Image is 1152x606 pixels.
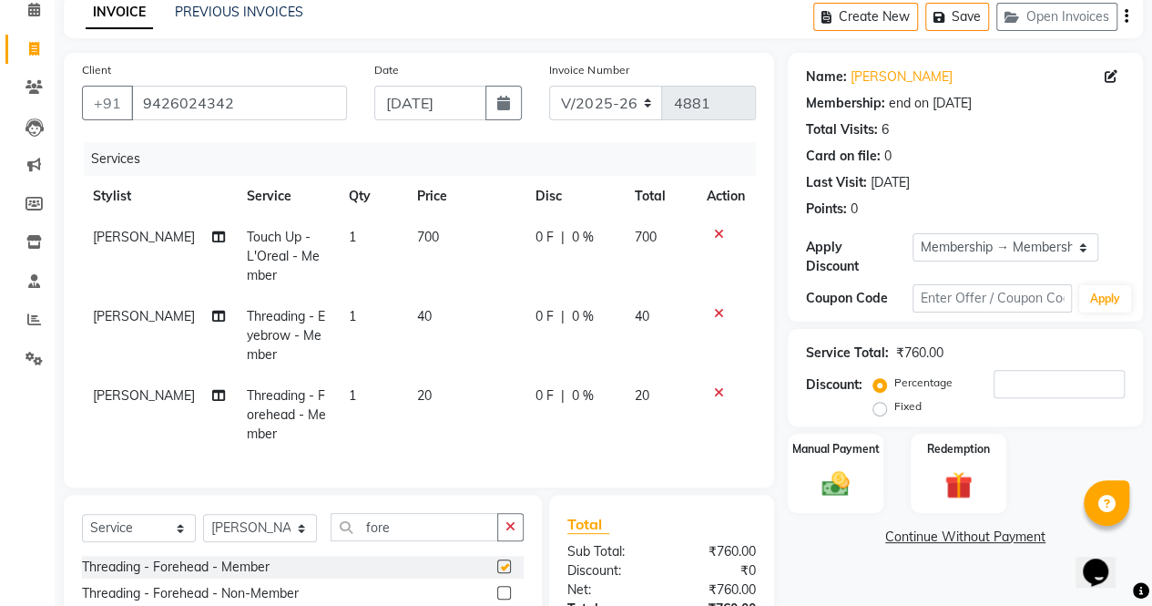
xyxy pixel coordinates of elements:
span: [PERSON_NAME] [93,308,195,324]
span: 20 [634,387,648,404]
div: Name: [806,67,847,87]
div: Discount: [806,375,862,395]
div: Membership: [806,94,885,113]
img: _gift.svg [936,468,981,502]
span: | [561,307,565,326]
span: 20 [417,387,432,404]
span: 40 [634,308,648,324]
input: Search by Name/Mobile/Email/Code [131,86,347,120]
th: Disc [525,176,623,217]
span: 1 [349,308,356,324]
div: Points: [806,200,847,219]
div: ₹0 [661,561,770,580]
div: [DATE] [871,173,910,192]
span: 0 F [535,386,554,406]
span: [PERSON_NAME] [93,229,195,245]
th: Total [623,176,696,217]
span: 0 % [572,307,594,326]
label: Manual Payment [792,441,880,457]
label: Invoice Number [549,62,628,78]
span: 700 [417,229,439,245]
div: Threading - Forehead - Non-Member [82,584,299,603]
div: Discount: [554,561,662,580]
span: [PERSON_NAME] [93,387,195,404]
span: Touch Up - L'Oreal - Member [247,229,320,283]
div: Total Visits: [806,120,878,139]
label: Fixed [894,398,922,415]
th: Price [406,176,525,217]
span: 0 % [572,386,594,406]
div: Net: [554,580,662,600]
span: 1 [349,387,356,404]
button: +91 [82,86,133,120]
button: Apply [1079,285,1131,313]
div: 0 [884,147,892,166]
label: Percentage [894,375,953,391]
div: end on [DATE] [889,94,972,113]
div: ₹760.00 [661,542,770,561]
span: Threading - Eyebrow - Member [247,308,325,363]
div: Apply Discount [806,238,912,276]
div: ₹760.00 [661,580,770,600]
button: Save [925,3,989,31]
span: | [561,228,565,247]
span: 1 [349,229,356,245]
span: 0 F [535,228,554,247]
a: PREVIOUS INVOICES [175,4,303,20]
th: Service [236,176,338,217]
span: Threading - Forehead - Member [247,387,326,442]
input: Enter Offer / Coupon Code [912,284,1072,313]
div: Coupon Code [806,289,912,308]
div: 0 [851,200,858,219]
span: 700 [634,229,656,245]
input: Search or Scan [331,513,498,541]
th: Qty [338,176,406,217]
div: Card on file: [806,147,881,166]
label: Redemption [927,441,990,457]
span: 0 F [535,307,554,326]
button: Open Invoices [996,3,1117,31]
div: 6 [882,120,889,139]
span: Total [567,515,609,534]
span: | [561,386,565,406]
div: Service Total: [806,344,889,363]
div: Services [84,142,770,176]
span: 0 % [572,228,594,247]
label: Client [82,62,111,78]
a: [PERSON_NAME] [851,67,953,87]
th: Action [696,176,756,217]
div: ₹760.00 [896,344,943,363]
a: Continue Without Payment [791,528,1139,547]
div: Threading - Forehead - Member [82,558,270,577]
label: Date [374,62,399,78]
button: Create New [813,3,918,31]
div: Sub Total: [554,542,662,561]
iframe: chat widget [1076,533,1134,588]
img: _cash.svg [813,468,858,500]
div: Last Visit: [806,173,867,192]
span: 40 [417,308,432,324]
th: Stylist [82,176,236,217]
